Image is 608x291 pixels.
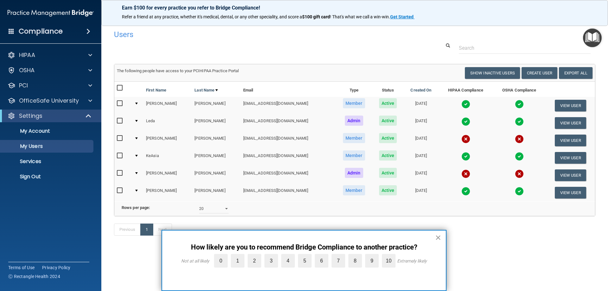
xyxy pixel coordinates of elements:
[192,167,240,184] td: [PERSON_NAME]
[343,98,365,108] span: Member
[555,135,586,146] button: View User
[153,224,172,236] a: Next
[332,254,345,268] label: 7
[143,167,192,184] td: [PERSON_NAME]
[515,135,524,143] img: cross.ca9f0e7f.svg
[365,254,379,268] label: 9
[465,67,520,79] button: Show Inactive Users
[315,254,328,268] label: 6
[403,114,439,132] td: [DATE]
[122,205,150,210] b: Rows per page:
[583,28,602,47] button: Open Resource Center
[248,254,261,268] label: 2
[241,97,336,114] td: [EMAIL_ADDRESS][DOMAIN_NAME]
[403,167,439,184] td: [DATE]
[330,14,390,19] span: ! That's what we call a win-win.
[143,132,192,149] td: [PERSON_NAME]
[19,82,28,89] p: PCI
[143,97,192,114] td: [PERSON_NAME]
[515,187,524,196] img: tick.e7d51cea.svg
[19,97,79,104] p: OfficeSafe University
[515,152,524,161] img: tick.e7d51cea.svg
[241,184,336,201] td: [EMAIL_ADDRESS][DOMAIN_NAME]
[4,128,91,134] p: My Account
[122,14,302,19] span: Refer a friend at any practice, whether it's medical, dental, or any other speciality, and score a
[555,187,586,199] button: View User
[19,51,35,59] p: HIPAA
[143,149,192,167] td: KeAsia
[192,97,240,114] td: [PERSON_NAME]
[515,100,524,109] img: tick.e7d51cea.svg
[181,258,209,263] div: Not at all likely
[461,100,470,109] img: tick.e7d51cea.svg
[122,5,587,11] p: Earn $100 for every practice you refer to Bridge Compliance!
[42,264,71,271] a: Privacy Policy
[175,243,433,251] p: How likely are you to recommend Bridge Compliance to another practice?
[241,82,336,97] th: Email
[555,169,586,181] button: View User
[4,143,91,149] p: My Users
[555,100,586,111] button: View User
[8,7,94,19] img: PMB logo
[403,184,439,201] td: [DATE]
[241,114,336,132] td: [EMAIL_ADDRESS][DOMAIN_NAME]
[19,112,42,120] p: Settings
[4,158,91,165] p: Services
[379,133,397,143] span: Active
[302,14,330,19] strong: $100 gift card
[382,254,396,268] label: 10
[459,42,591,54] input: Search
[281,254,295,268] label: 4
[8,264,35,271] a: Terms of Use
[19,66,35,74] p: OSHA
[379,150,397,161] span: Active
[390,14,414,19] strong: Get Started
[343,150,365,161] span: Member
[231,254,244,268] label: 1
[214,254,228,268] label: 0
[117,68,239,73] span: The following people have access to your PCIHIPAA Practice Portal
[143,114,192,132] td: Leda
[397,258,427,263] div: Extremely likely
[8,273,60,280] span: Ⓒ Rectangle Health 2024
[379,168,397,178] span: Active
[461,117,470,126] img: tick.e7d51cea.svg
[345,168,363,178] span: Admin
[298,254,312,268] label: 5
[114,224,141,236] a: Previous
[192,114,240,132] td: [PERSON_NAME]
[439,82,493,97] th: HIPAA Compliance
[348,254,362,268] label: 8
[264,254,278,268] label: 3
[114,30,391,39] h4: Users
[403,132,439,149] td: [DATE]
[19,27,63,36] h4: Compliance
[192,132,240,149] td: [PERSON_NAME]
[522,67,557,79] button: Create User
[336,82,372,97] th: Type
[345,116,363,126] span: Admin
[461,187,470,196] img: tick.e7d51cea.svg
[140,224,153,236] a: 1
[555,152,586,164] button: View User
[493,82,546,97] th: OSHA Compliance
[146,86,166,94] a: First Name
[403,97,439,114] td: [DATE]
[194,86,218,94] a: Last Name
[461,169,470,178] img: cross.ca9f0e7f.svg
[192,184,240,201] td: [PERSON_NAME]
[379,116,397,126] span: Active
[559,67,592,79] a: Export All
[379,185,397,195] span: Active
[343,185,365,195] span: Member
[4,174,91,180] p: Sign Out
[143,184,192,201] td: [PERSON_NAME]
[241,167,336,184] td: [EMAIL_ADDRESS][DOMAIN_NAME]
[379,98,397,108] span: Active
[241,132,336,149] td: [EMAIL_ADDRESS][DOMAIN_NAME]
[515,117,524,126] img: tick.e7d51cea.svg
[241,149,336,167] td: [EMAIL_ADDRESS][DOMAIN_NAME]
[343,133,365,143] span: Member
[461,152,470,161] img: tick.e7d51cea.svg
[435,232,441,243] button: Close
